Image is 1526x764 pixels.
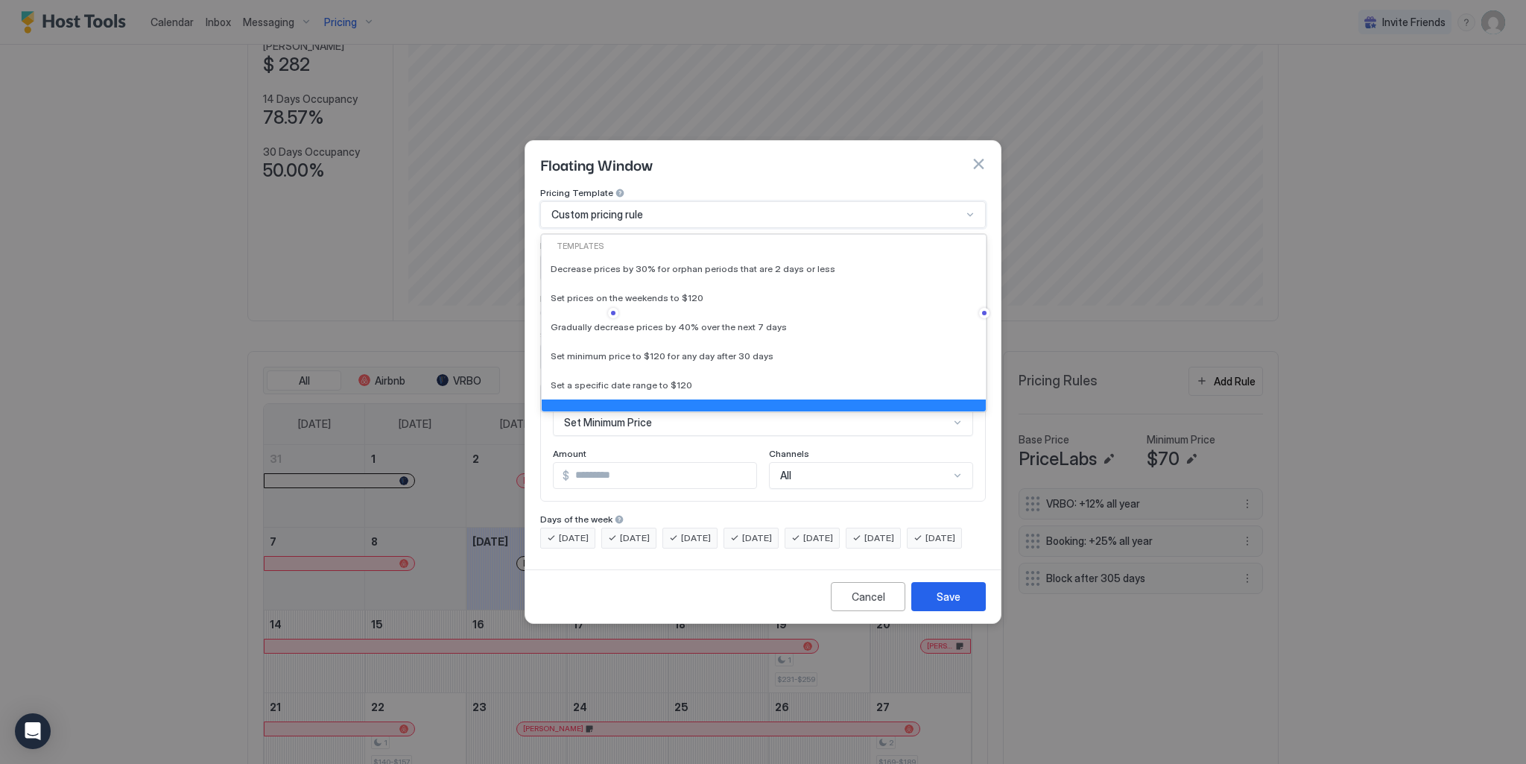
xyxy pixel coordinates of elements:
[551,321,787,332] span: Gradually decrease prices by 40% over the next 7 days
[551,292,703,303] span: Set prices on the weekends to $120
[551,379,692,391] span: Set a specific date range to $120
[15,713,51,749] div: Open Intercom Messenger
[551,408,635,420] span: Custom pricing rule
[831,582,905,611] button: Cancel
[551,208,643,221] span: Custom pricing rule
[911,582,986,611] button: Save
[540,293,612,304] span: Floating Window
[553,448,586,459] span: Amount
[925,531,955,545] span: [DATE]
[852,589,885,604] div: Cancel
[620,531,650,545] span: [DATE]
[540,187,613,198] span: Pricing Template
[569,463,756,488] input: Input Field
[551,263,835,274] span: Decrease prices by 30% for orphan periods that are 2 days or less
[937,589,960,604] div: Save
[769,448,809,459] span: Channels
[551,350,773,362] span: Set minimum price to $120 for any day after 30 days
[742,531,772,545] span: [DATE]
[864,531,894,545] span: [DATE]
[540,240,583,251] span: Rule Type
[681,531,711,545] span: [DATE]
[563,469,569,482] span: $
[559,531,589,545] span: [DATE]
[540,514,612,525] span: Days of the week
[564,416,652,429] span: Set Minimum Price
[780,469,791,482] span: All
[540,329,583,341] span: Starting in
[540,153,653,175] span: Floating Window
[548,241,980,253] div: Templates
[803,531,833,545] span: [DATE]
